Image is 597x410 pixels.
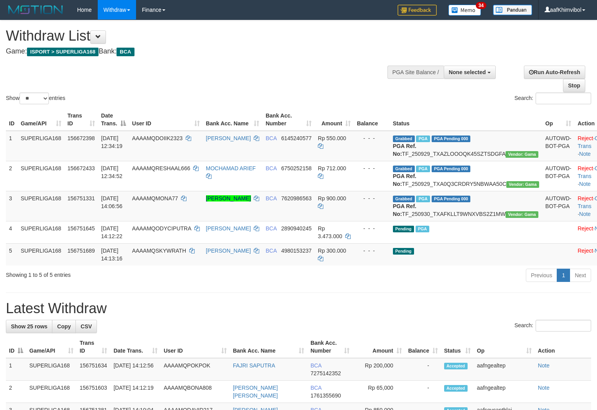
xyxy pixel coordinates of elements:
span: Vendor URL: https://trx31.1velocity.biz [506,211,538,218]
span: [DATE] 14:13:16 [101,248,123,262]
td: TF_250930_TXAFKLLT9WNXVBS2Z1MW [390,191,542,221]
td: Rp 65,000 [353,381,405,403]
span: BCA [265,195,276,201]
td: 1 [6,131,18,161]
span: Marked by aafsoycanthlai [416,135,430,142]
span: AAAAMQDOIIK2323 [132,135,183,141]
th: Amount: activate to sort column ascending [315,109,354,131]
th: Game/API: activate to sort column ascending [18,109,65,131]
a: Reject [577,135,593,141]
span: [DATE] 12:34:19 [101,135,123,149]
span: Rp 900.000 [318,195,346,201]
th: Balance: activate to sort column ascending [405,336,441,358]
span: BCA [265,135,276,141]
span: Marked by aafsoycanthlai [416,166,430,172]
th: ID [6,109,18,131]
td: 2 [6,381,26,403]
div: Showing 1 to 5 of 5 entries [6,268,243,279]
a: MOCHAMAD ARIEF [206,165,256,171]
td: [DATE] 14:12:56 [110,358,160,381]
b: PGA Ref. No: [393,143,416,157]
a: [PERSON_NAME] [206,225,251,232]
th: Date Trans.: activate to sort column descending [98,109,129,131]
span: 156751331 [68,195,95,201]
td: SUPERLIGA168 [18,243,65,266]
img: Feedback.jpg [398,5,437,16]
h1: Latest Withdraw [6,301,591,316]
a: [PERSON_NAME] [206,135,251,141]
th: User ID: activate to sort column ascending [161,336,230,358]
td: SUPERLIGA168 [18,131,65,161]
a: Reject [577,225,593,232]
span: Copy 2890940245 to clipboard [281,225,312,232]
span: Accepted [444,363,468,369]
th: Op: activate to sort column ascending [542,109,575,131]
span: 156672398 [68,135,95,141]
span: Marked by aafsoycanthlai [416,226,429,232]
span: AAAAMQODYCIPUTRA [132,225,191,232]
a: Reject [577,195,593,201]
div: - - - [357,194,387,202]
td: 2 [6,161,18,191]
td: [DATE] 14:12:19 [110,381,160,403]
th: Bank Acc. Name: activate to sort column ascending [230,336,308,358]
span: AAAAMQRESHAAL666 [132,165,190,171]
a: Next [570,269,591,282]
img: MOTION_logo.png [6,4,65,16]
span: Copy 7275142352 to clipboard [310,370,341,376]
th: Bank Acc. Name: activate to sort column ascending [203,109,263,131]
span: 156672433 [68,165,95,171]
td: 156751634 [77,358,111,381]
span: [DATE] 14:06:56 [101,195,123,209]
span: BCA [265,165,276,171]
label: Search: [515,93,591,104]
div: PGA Site Balance / [387,66,444,79]
span: Rp 3.473.000 [318,225,342,239]
td: - [405,358,441,381]
label: Search: [515,320,591,332]
td: SUPERLIGA168 [26,358,77,381]
th: User ID: activate to sort column ascending [129,109,203,131]
span: Grabbed [393,135,415,142]
span: Rp 712.000 [318,165,346,171]
th: Trans ID: activate to sort column ascending [65,109,98,131]
span: Copy 7620986563 to clipboard [281,195,312,201]
span: Grabbed [393,166,415,172]
td: 156751603 [77,381,111,403]
span: Rp 300.000 [318,248,346,254]
span: PGA Pending [432,196,471,202]
img: panduan.png [493,5,532,15]
span: BCA [265,225,276,232]
th: Trans ID: activate to sort column ascending [77,336,111,358]
th: Balance [354,109,390,131]
span: 34 [476,2,486,9]
a: Previous [526,269,557,282]
button: None selected [444,66,496,79]
span: 156751689 [68,248,95,254]
span: Show 25 rows [11,323,47,330]
label: Show entries [6,93,65,104]
div: - - - [357,247,387,255]
span: Copy [57,323,71,330]
a: Show 25 rows [6,320,52,333]
a: Stop [563,79,585,92]
td: aafngealtep [474,381,535,403]
span: Pending [393,248,414,255]
th: Game/API: activate to sort column ascending [26,336,77,358]
select: Showentries [20,93,49,104]
td: Rp 200,000 [353,358,405,381]
a: [PERSON_NAME] [206,195,251,201]
th: Bank Acc. Number: activate to sort column ascending [262,109,315,131]
td: 5 [6,243,18,266]
a: Note [579,181,591,187]
span: BCA [310,385,321,391]
td: AUTOWD-BOT-PGA [542,161,575,191]
a: CSV [75,320,97,333]
span: [DATE] 12:34:52 [101,165,123,179]
td: SUPERLIGA168 [26,381,77,403]
td: SUPERLIGA168 [18,221,65,243]
b: PGA Ref. No: [393,173,416,187]
a: Note [579,151,591,157]
td: - [405,381,441,403]
span: Copy 6750252158 to clipboard [281,165,312,171]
